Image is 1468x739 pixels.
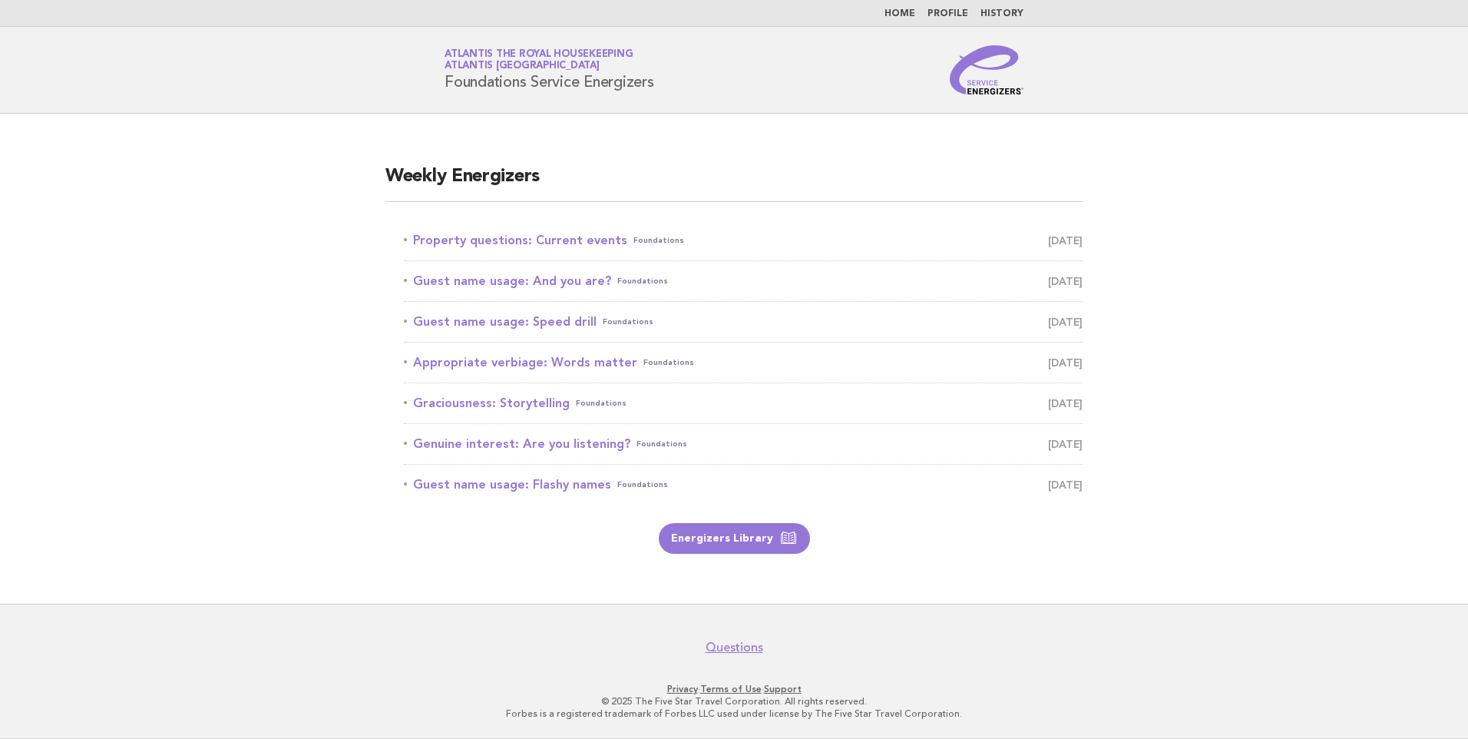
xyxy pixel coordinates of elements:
[404,311,1083,333] a: Guest name usage: Speed drillFoundations [DATE]
[445,49,633,71] a: Atlantis the Royal HousekeepingAtlantis [GEOGRAPHIC_DATA]
[667,684,698,694] a: Privacy
[1048,270,1083,292] span: [DATE]
[633,230,684,251] span: Foundations
[764,684,802,694] a: Support
[445,50,654,90] h1: Foundations Service Energizers
[445,61,600,71] span: Atlantis [GEOGRAPHIC_DATA]
[617,474,668,495] span: Foundations
[404,270,1083,292] a: Guest name usage: And you are?Foundations [DATE]
[884,9,915,18] a: Home
[1048,393,1083,414] span: [DATE]
[603,311,653,333] span: Foundations
[1048,311,1083,333] span: [DATE]
[264,695,1204,708] p: © 2025 The Five Star Travel Corporation. All rights reserved.
[980,9,1023,18] a: History
[404,393,1083,414] a: Graciousness: StorytellingFoundations [DATE]
[404,230,1083,251] a: Property questions: Current eventsFoundations [DATE]
[404,433,1083,455] a: Genuine interest: Are you listening?Foundations [DATE]
[264,708,1204,720] p: Forbes is a registered trademark of Forbes LLC used under license by The Five Star Travel Corpora...
[404,474,1083,495] a: Guest name usage: Flashy namesFoundations [DATE]
[950,45,1023,94] img: Service Energizers
[659,523,810,554] a: Energizers Library
[1048,433,1083,455] span: [DATE]
[1048,230,1083,251] span: [DATE]
[927,9,968,18] a: Profile
[1048,352,1083,373] span: [DATE]
[617,270,668,292] span: Foundations
[385,164,1083,202] h2: Weekly Energizers
[700,684,762,694] a: Terms of Use
[636,433,687,455] span: Foundations
[404,352,1083,373] a: Appropriate verbiage: Words matterFoundations [DATE]
[1048,474,1083,495] span: [DATE]
[706,640,763,655] a: Questions
[576,393,627,414] span: Foundations
[264,683,1204,695] p: · ·
[643,352,694,373] span: Foundations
